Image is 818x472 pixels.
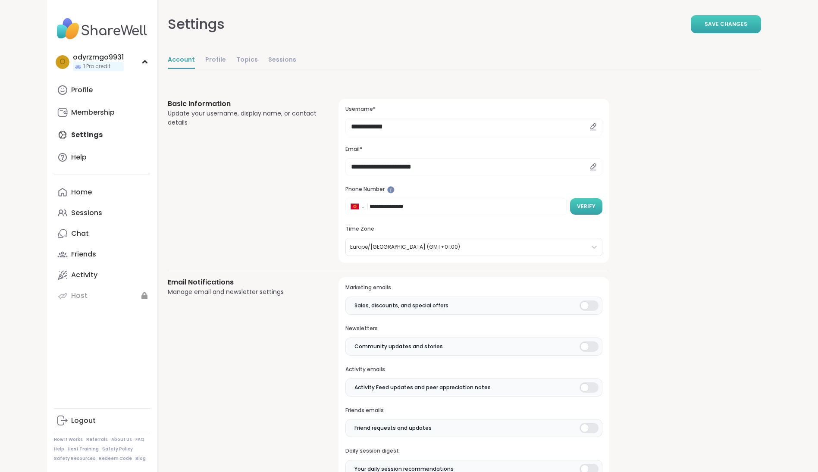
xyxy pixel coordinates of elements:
span: o [60,56,66,68]
a: Help [54,446,64,452]
a: Topics [236,52,258,69]
h3: Time Zone [345,225,602,233]
div: Update your username, display name, or contact details [168,109,318,127]
a: FAQ [135,437,144,443]
span: Save Changes [705,20,747,28]
div: Settings [168,14,225,34]
a: Referrals [86,437,108,443]
span: 1 Pro credit [83,63,110,70]
a: Profile [205,52,226,69]
span: Friend requests and updates [354,424,432,432]
a: How It Works [54,437,83,443]
div: Activity [71,270,97,280]
a: Membership [54,102,150,123]
h3: Marketing emails [345,284,602,291]
h3: Friends emails [345,407,602,414]
div: Home [71,188,92,197]
span: Sales, discounts, and special offers [354,302,448,309]
a: Chat [54,223,150,244]
a: Profile [54,80,150,100]
span: Community updates and stories [354,343,443,350]
a: Host [54,285,150,306]
a: Account [168,52,195,69]
a: Redeem Code [99,456,132,462]
button: Save Changes [691,15,761,33]
a: Host Training [68,446,99,452]
a: Blog [135,456,146,462]
span: Verify [577,203,595,210]
div: Friends [71,250,96,259]
h3: Daily session digest [345,447,602,455]
a: Help [54,147,150,168]
h3: Newsletters [345,325,602,332]
span: Activity Feed updates and peer appreciation notes [354,384,491,391]
a: Friends [54,244,150,265]
img: ShareWell Nav Logo [54,14,150,44]
div: Help [71,153,87,162]
h3: Phone Number [345,186,602,193]
h3: Activity emails [345,366,602,373]
div: odyrzmgo9931 [73,53,124,62]
a: Safety Resources [54,456,95,462]
div: Chat [71,229,89,238]
h3: Username* [345,106,602,113]
a: Logout [54,410,150,431]
a: Safety Policy [102,446,133,452]
iframe: Spotlight [387,186,395,194]
div: Logout [71,416,96,425]
a: About Us [111,437,132,443]
a: Sessions [268,52,296,69]
h3: Email* [345,146,602,153]
a: Sessions [54,203,150,223]
a: Activity [54,265,150,285]
div: Membership [71,108,115,117]
a: Home [54,182,150,203]
h3: Basic Information [168,99,318,109]
div: Manage email and newsletter settings [168,288,318,297]
div: Host [71,291,88,300]
h3: Email Notifications [168,277,318,288]
button: Verify [570,198,602,215]
div: Profile [71,85,93,95]
div: Sessions [71,208,102,218]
